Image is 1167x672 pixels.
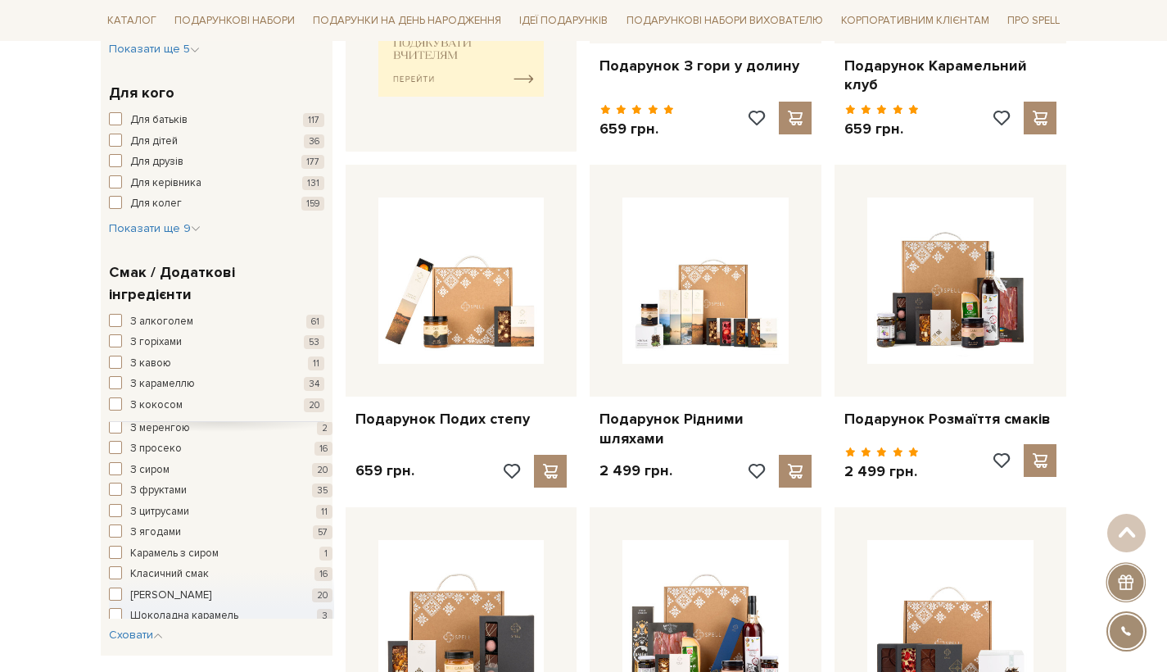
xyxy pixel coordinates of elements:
p: 2 499 грн. [844,462,919,481]
button: Показати ще 9 [109,220,201,237]
a: Каталог [101,8,163,34]
span: Для колег [130,196,182,212]
button: Шоколадна карамель 3 [109,608,332,624]
button: З карамеллю 34 [109,376,324,393]
span: 2 [317,421,332,435]
span: З кокосом [130,397,183,414]
span: 53 [304,335,324,349]
button: З ягодами 57 [109,524,332,541]
a: Подарунок Рідними шляхами [599,410,812,448]
button: Для колег 159 [109,196,324,212]
span: 159 [301,197,324,211]
span: Для керівника [130,175,201,192]
span: 20 [312,588,332,602]
span: 36 [304,134,324,148]
span: 117 [303,113,324,127]
button: Карамель з сиром 1 [109,546,332,562]
span: 61 [306,315,324,329]
button: Показати ще 5 [109,41,200,57]
span: [PERSON_NAME] [130,588,211,604]
p: 659 грн. [599,120,674,138]
span: 177 [301,155,324,169]
span: З кавою [130,356,171,372]
span: 1 [319,547,332,561]
span: З фруктами [130,483,187,499]
span: З цитрусами [130,504,189,520]
span: 131 [302,176,324,190]
span: З меренгою [130,420,190,437]
button: Для керівника 131 [109,175,324,192]
button: З фруктами 35 [109,483,332,499]
span: З сиром [130,462,170,479]
button: З просеко 16 [109,441,332,457]
a: Подарунок Розмаїття смаків [844,410,1056,429]
span: 11 [316,505,332,519]
a: Ідеї подарунків [513,8,614,34]
span: 57 [313,525,332,539]
button: З цитрусами 11 [109,504,332,520]
span: 35 [312,484,332,497]
span: Карамель з сиром [130,546,219,562]
span: Показати ще 9 [109,221,201,235]
button: Для дітей 36 [109,134,324,150]
button: [PERSON_NAME] 20 [109,588,332,604]
span: З горіхами [130,334,182,351]
button: З сиром 20 [109,462,332,479]
span: 16 [314,442,332,456]
button: З алкоголем 61 [109,314,324,330]
span: З ягодами [130,524,181,541]
span: З карамеллю [130,376,195,393]
p: 659 грн. [844,120,919,138]
a: Подарунок Карамельний клуб [844,57,1056,95]
span: Сховати [109,628,163,642]
a: Подарунок Подих степу [355,410,568,429]
a: Подарункові набори [168,8,301,34]
span: 20 [312,463,332,477]
span: З алкоголем [130,314,193,330]
span: Показати ще 5 [109,42,200,56]
span: Класичний смак [130,566,209,583]
a: Подарунки на День народження [306,8,508,34]
button: З кокосом 20 [109,397,324,414]
span: Для дітей [130,134,178,150]
span: 11 [308,356,324,370]
span: Шоколадна карамель [130,608,238,624]
span: Для кого [109,82,174,104]
a: Подарункові набори вихователю [620,7,830,34]
button: Для батьків 117 [109,112,324,129]
span: Для батьків [130,112,188,129]
button: З кавою 11 [109,356,324,372]
a: Про Spell [1001,8,1066,34]
p: 659 грн. [355,461,414,480]
button: Сховати [109,627,163,643]
a: Подарунок З гори у долину [599,57,812,75]
span: 20 [304,398,324,412]
button: Класичний смак 16 [109,566,332,583]
button: З горіхами 53 [109,334,324,351]
span: Для друзів [130,154,183,170]
span: 34 [304,377,324,391]
span: 16 [314,567,332,581]
button: Для друзів 177 [109,154,324,170]
button: З меренгою 2 [109,420,332,437]
span: 3 [317,609,332,623]
p: 2 499 грн. [599,461,672,480]
span: Смак / Додаткові інгредієнти [109,261,320,306]
a: Корпоративним клієнтам [835,7,996,34]
span: З просеко [130,441,182,457]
